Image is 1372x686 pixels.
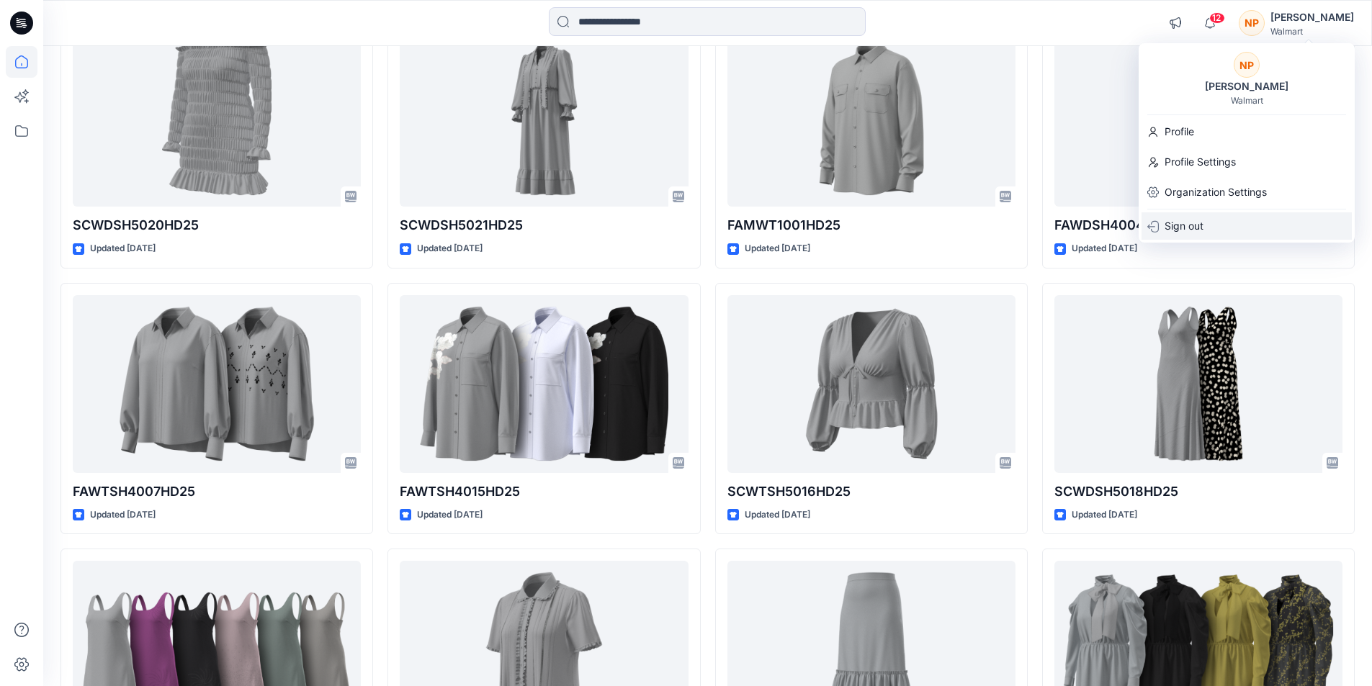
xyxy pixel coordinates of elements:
[727,30,1015,207] a: FAMWT1001HD25
[1139,118,1355,145] a: Profile
[1165,118,1194,145] p: Profile
[1072,507,1137,523] p: Updated [DATE]
[1234,52,1260,78] div: NP
[400,215,688,235] p: SCWDSH5021HD25
[1054,30,1342,207] a: FAWDSH4004HD25
[727,215,1015,235] p: FAMWT1001HD25
[1165,212,1203,240] p: Sign out
[1054,215,1342,235] p: FAWDSH4004HD25
[400,30,688,207] a: SCWDSH5021HD25
[73,30,361,207] a: SCWDSH5020HD25
[1054,482,1342,502] p: SCWDSH5018HD25
[417,241,483,256] p: Updated [DATE]
[1239,10,1265,36] div: NP
[400,295,688,473] a: FAWTSH4015HD25
[1139,148,1355,176] a: Profile Settings
[745,241,810,256] p: Updated [DATE]
[745,507,810,523] p: Updated [DATE]
[1072,241,1137,256] p: Updated [DATE]
[73,215,361,235] p: SCWDSH5020HD25
[1196,78,1297,95] div: [PERSON_NAME]
[417,507,483,523] p: Updated [DATE]
[1054,295,1342,473] a: SCWDSH5018HD25
[90,507,156,523] p: Updated [DATE]
[73,295,361,473] a: FAWTSH4007HD25
[1209,12,1225,24] span: 12
[1270,9,1354,26] div: [PERSON_NAME]
[1139,179,1355,206] a: Organization Settings
[73,482,361,502] p: FAWTSH4007HD25
[1165,179,1267,206] p: Organization Settings
[1165,148,1236,176] p: Profile Settings
[727,482,1015,502] p: SCWTSH5016HD25
[1270,26,1354,37] div: Walmart
[400,482,688,502] p: FAWTSH4015HD25
[1231,95,1263,106] div: Walmart
[727,295,1015,473] a: SCWTSH5016HD25
[90,241,156,256] p: Updated [DATE]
